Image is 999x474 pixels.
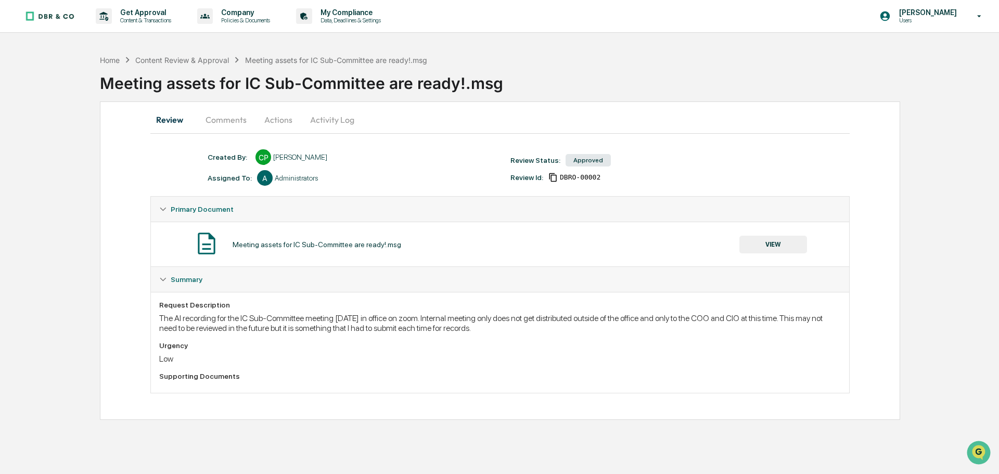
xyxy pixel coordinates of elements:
span: Data Lookup [21,151,66,161]
img: Document Icon [194,230,220,257]
div: Summary [151,267,849,292]
a: 🗄️Attestations [71,127,133,146]
a: 🔎Data Lookup [6,147,70,165]
div: Summary [151,292,849,393]
div: Meeting assets for IC Sub-Committee are ready!.msg [233,240,401,249]
div: Meeting assets for IC Sub-Committee are ready!.msg [100,66,999,93]
div: Meeting assets for IC Sub-Committee are ready!.msg [245,56,427,65]
span: Summary [171,275,202,284]
div: [PERSON_NAME] [273,153,327,161]
button: Actions [255,107,302,132]
div: Review Id: [510,173,543,182]
div: Primary Document [151,222,849,266]
button: Activity Log [302,107,363,132]
p: Company [213,8,275,17]
div: 🔎 [10,152,19,160]
img: logo [25,11,75,21]
div: Home [100,56,120,65]
iframe: Open customer support [966,440,994,468]
button: Comments [197,107,255,132]
a: 🖐️Preclearance [6,127,71,146]
button: Start new chat [177,83,189,95]
div: Request Description [159,301,841,309]
p: Policies & Documents [213,17,275,24]
button: Review [150,107,197,132]
a: Powered byPylon [73,176,126,184]
span: 4a9cc82c-e8e8-4c55-b7ef-1f29480a26a5 [560,173,600,182]
p: Data, Deadlines & Settings [312,17,386,24]
div: Approved [566,154,611,166]
div: Review Status: [510,156,560,164]
div: Content Review & Approval [135,56,229,65]
span: Attestations [86,131,129,142]
p: Users [891,17,962,24]
div: Low [159,354,841,364]
div: CP [255,149,271,165]
div: Start new chat [35,80,171,90]
span: Pylon [104,176,126,184]
div: The AI recording for the IC Sub-Committee meeting [DATE] in office on zoom. Internal meeting only... [159,313,841,333]
p: [PERSON_NAME] [891,8,962,17]
p: Content & Transactions [112,17,176,24]
p: My Compliance [312,8,386,17]
img: 1746055101610-c473b297-6a78-478c-a979-82029cc54cd1 [10,80,29,98]
span: Primary Document [171,205,234,213]
p: Get Approval [112,8,176,17]
div: Urgency [159,341,841,350]
div: Administrators [275,174,318,182]
div: We're available if you need us! [35,90,132,98]
div: 🖐️ [10,132,19,140]
div: A [257,170,273,186]
div: Created By: ‎ ‎ [208,153,250,161]
div: Assigned To: [208,174,252,182]
div: Primary Document [151,197,849,222]
button: VIEW [739,236,807,253]
p: How can we help? [10,22,189,39]
div: Supporting Documents [159,372,841,380]
div: 🗄️ [75,132,84,140]
span: Preclearance [21,131,67,142]
div: secondary tabs example [150,107,850,132]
